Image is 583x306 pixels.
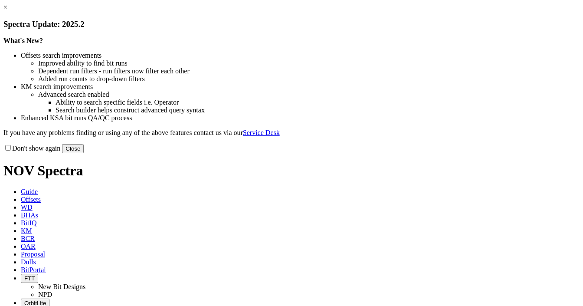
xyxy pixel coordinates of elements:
[21,83,580,91] li: KM search improvements
[38,59,580,67] li: Improved ability to find bit runs
[3,3,7,11] a: ×
[62,144,84,153] button: Close
[38,283,85,290] a: New Bit Designs
[21,243,36,250] span: OAR
[24,275,35,282] span: FTT
[3,145,60,152] label: Don't show again
[56,99,580,106] li: Ability to search specific fields i.e. Operator
[21,211,38,219] span: BHAs
[3,37,43,44] strong: What's New?
[21,227,32,234] span: KM
[21,258,36,266] span: Dulls
[38,75,580,83] li: Added run counts to drop-down filters
[38,291,52,298] a: NPD
[21,196,41,203] span: Offsets
[56,106,580,114] li: Search builder helps construct advanced query syntax
[5,145,11,151] input: Don't show again
[21,250,45,258] span: Proposal
[21,204,33,211] span: WD
[21,52,580,59] li: Offsets search improvements
[243,129,280,136] a: Service Desk
[3,163,580,179] h1: NOV Spectra
[21,266,46,273] span: BitPortal
[21,114,580,122] li: Enhanced KSA bit runs QA/QC process
[3,129,580,137] p: If you have any problems finding or using any of the above features contact us via our
[21,235,35,242] span: BCR
[21,219,36,227] span: BitIQ
[3,20,580,29] h3: Spectra Update: 2025.2
[38,91,580,99] li: Advanced search enabled
[21,188,38,195] span: Guide
[38,67,580,75] li: Dependent run filters - run filters now filter each other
